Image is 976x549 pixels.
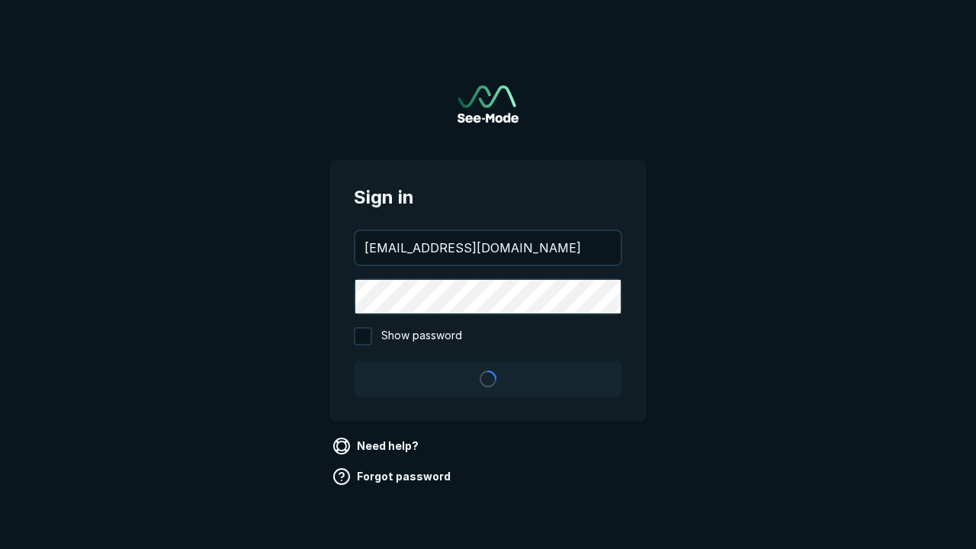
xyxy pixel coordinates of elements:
input: your@email.com [355,231,621,265]
img: See-Mode Logo [457,85,518,123]
span: Show password [381,327,462,345]
span: Sign in [354,184,622,211]
a: Forgot password [329,464,457,489]
a: Need help? [329,434,425,458]
a: Go to sign in [457,85,518,123]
